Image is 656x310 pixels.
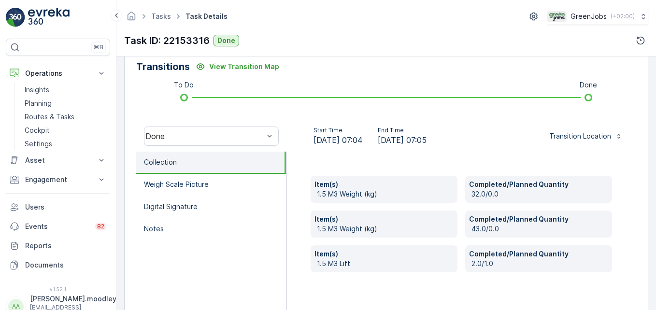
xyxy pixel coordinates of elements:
[471,224,608,234] p: 43.0/0.0
[25,222,89,231] p: Events
[25,99,52,108] p: Planning
[6,8,25,27] img: logo
[570,12,607,21] p: GreenJobs
[21,97,110,110] a: Planning
[543,128,628,144] button: Transition Location
[547,8,648,25] button: GreenJobs(+02:00)
[25,241,106,251] p: Reports
[314,180,454,189] p: Item(s)
[314,127,362,134] p: Start Time
[21,137,110,151] a: Settings
[124,33,210,48] p: Task ID: 22153316
[145,132,264,141] div: Done
[6,286,110,292] span: v 1.52.1
[144,157,177,167] p: Collection
[30,294,116,304] p: [PERSON_NAME].moodley
[580,80,597,90] p: Done
[317,189,454,199] p: 1.5 M3 Weight (kg)
[21,110,110,124] a: Routes & Tasks
[190,59,285,74] button: View Transition Map
[469,214,608,224] p: Completed/Planned Quantity
[25,85,49,95] p: Insights
[25,175,91,184] p: Engagement
[97,223,104,230] p: 82
[469,249,608,259] p: Completed/Planned Quantity
[314,214,454,224] p: Item(s)
[469,180,608,189] p: Completed/Planned Quantity
[25,112,74,122] p: Routes & Tasks
[144,224,164,234] p: Notes
[126,14,137,23] a: Homepage
[217,36,235,45] p: Done
[25,139,52,149] p: Settings
[94,43,103,51] p: ⌘B
[25,202,106,212] p: Users
[144,180,209,189] p: Weigh Scale Picture
[144,202,198,211] p: Digital Signature
[6,170,110,189] button: Engagement
[314,134,362,146] span: [DATE] 07:04
[547,11,567,22] img: Green_Jobs_Logo.png
[25,155,91,165] p: Asset
[6,217,110,236] a: Events82
[378,127,427,134] p: End Time
[184,12,229,21] span: Task Details
[378,134,427,146] span: [DATE] 07:05
[136,59,190,74] p: Transitions
[6,151,110,170] button: Asset
[6,255,110,275] a: Documents
[209,62,279,71] p: View Transition Map
[21,83,110,97] a: Insights
[471,259,608,268] p: 2.0/1.0
[25,260,106,270] p: Documents
[6,236,110,255] a: Reports
[28,8,70,27] img: logo_light-DOdMpM7g.png
[25,126,50,135] p: Cockpit
[317,259,454,268] p: 1.5 M3 Lift
[25,69,91,78] p: Operations
[471,189,608,199] p: 32.0/0.0
[21,124,110,137] a: Cockpit
[6,64,110,83] button: Operations
[314,249,454,259] p: Item(s)
[611,13,635,20] p: ( +02:00 )
[214,35,239,46] button: Done
[317,224,454,234] p: 1.5 M3 Weight (kg)
[6,197,110,217] a: Users
[151,12,171,20] a: Tasks
[549,131,611,141] p: Transition Location
[174,80,194,90] p: To Do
